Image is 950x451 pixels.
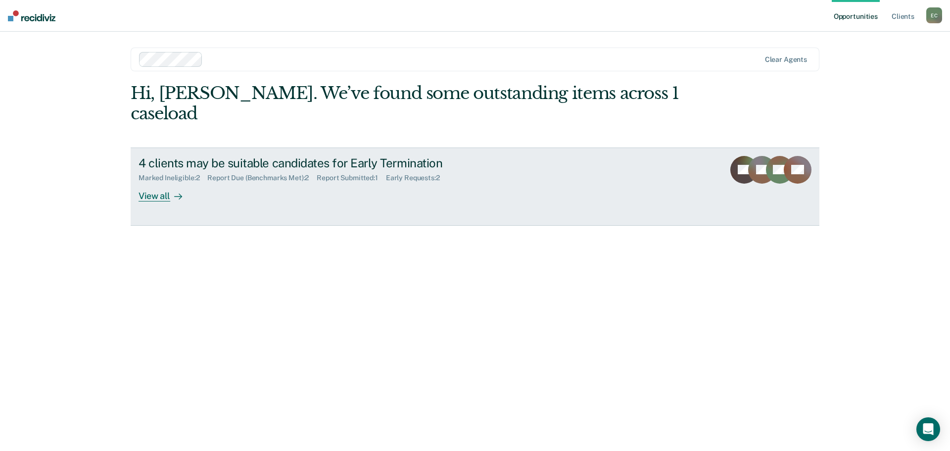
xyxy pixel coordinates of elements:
[765,55,807,64] div: Clear agents
[139,174,207,182] div: Marked Ineligible : 2
[207,174,317,182] div: Report Due (Benchmarks Met) : 2
[916,417,940,441] div: Open Intercom Messenger
[926,7,942,23] div: E C
[131,83,682,124] div: Hi, [PERSON_NAME]. We’ve found some outstanding items across 1 caseload
[8,10,55,21] img: Recidiviz
[139,156,486,170] div: 4 clients may be suitable candidates for Early Termination
[926,7,942,23] button: EC
[131,148,819,226] a: 4 clients may be suitable candidates for Early TerminationMarked Ineligible:2Report Due (Benchmar...
[139,182,194,201] div: View all
[386,174,448,182] div: Early Requests : 2
[317,174,386,182] div: Report Submitted : 1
